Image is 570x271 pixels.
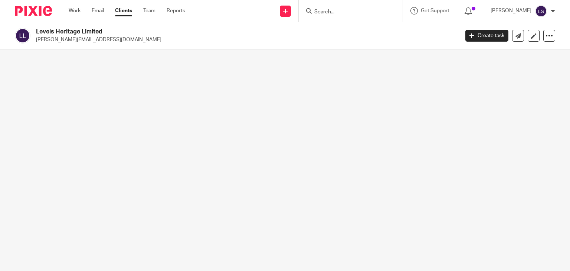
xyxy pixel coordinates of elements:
span: Get Support [421,8,449,13]
a: Reports [167,7,185,14]
a: Create task [465,30,508,42]
input: Search [314,9,380,16]
a: Clients [115,7,132,14]
img: svg%3E [535,5,547,17]
img: Pixie [15,6,52,16]
img: svg%3E [15,28,30,43]
p: [PERSON_NAME][EMAIL_ADDRESS][DOMAIN_NAME] [36,36,454,43]
a: Work [69,7,81,14]
h2: Levels Heritage Limited [36,28,371,36]
p: [PERSON_NAME] [491,7,531,14]
a: Email [92,7,104,14]
a: Team [143,7,155,14]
